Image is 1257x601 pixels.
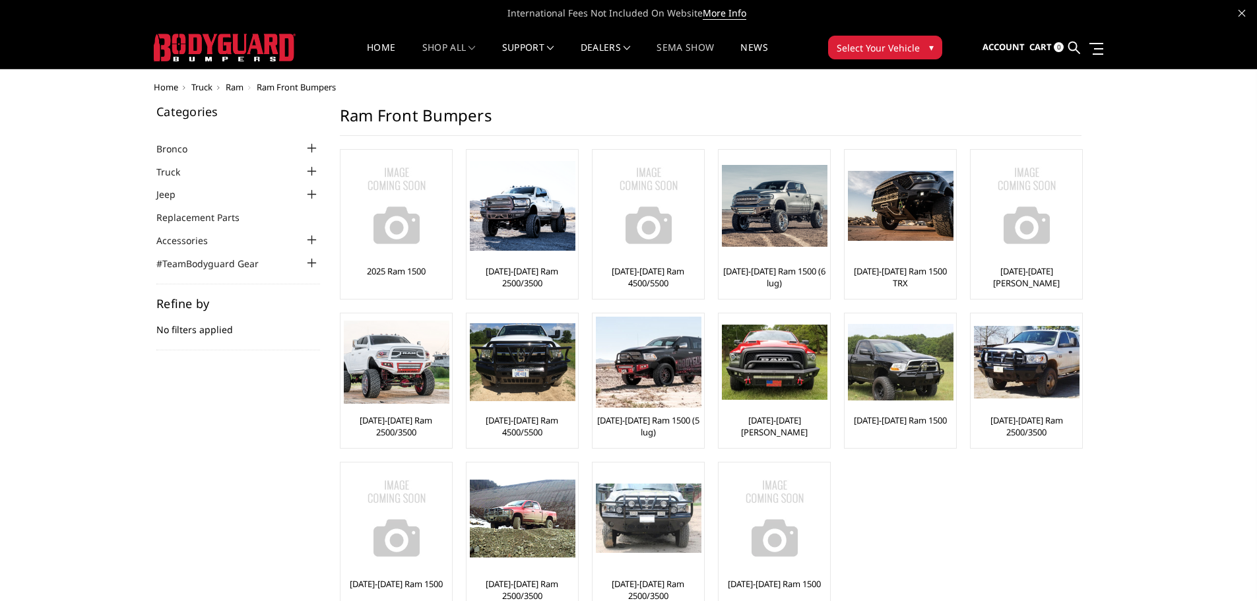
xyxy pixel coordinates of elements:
a: Support [502,43,554,69]
img: No Image [974,153,1080,259]
a: [DATE]-[DATE] Ram 1500 [728,578,821,590]
a: Truck [191,81,212,93]
a: Home [154,81,178,93]
a: shop all [422,43,476,69]
a: Truck [156,165,197,179]
img: No Image [596,153,701,259]
a: [DATE]-[DATE] Ram 4500/5500 [596,265,701,289]
a: Account [983,30,1025,65]
a: Accessories [156,234,224,247]
a: [DATE]-[DATE] Ram 1500 [854,414,947,426]
a: Dealers [581,43,631,69]
a: Bronco [156,142,204,156]
span: Ram Front Bumpers [257,81,336,93]
span: Cart [1029,41,1052,53]
h5: Refine by [156,298,320,309]
iframe: Chat Widget [1191,538,1257,601]
a: [DATE]-[DATE] [PERSON_NAME] [722,414,827,438]
img: No Image [344,466,449,571]
a: [DATE]-[DATE] Ram 1500 [350,578,443,590]
h5: Categories [156,106,320,117]
div: No filters applied [156,298,320,350]
a: [DATE]-[DATE] Ram 1500 (6 lug) [722,265,827,289]
a: SEMA Show [657,43,714,69]
a: [DATE]-[DATE] Ram 2500/3500 [974,414,1079,438]
span: Select Your Vehicle [837,41,920,55]
a: Home [367,43,395,69]
a: [DATE]-[DATE] Ram 4500/5500 [470,414,575,438]
a: [DATE]-[DATE] Ram 2500/3500 [344,414,449,438]
img: No Image [722,466,827,571]
span: 0 [1054,42,1064,52]
a: [DATE]-[DATE] Ram 1500 (5 lug) [596,414,701,438]
span: ▾ [929,40,934,54]
button: Select Your Vehicle [828,36,942,59]
a: [DATE]-[DATE] [PERSON_NAME] [974,265,1079,289]
a: [DATE]-[DATE] Ram 2500/3500 [470,265,575,289]
a: Replacement Parts [156,210,256,224]
a: More Info [703,7,746,20]
h1: Ram Front Bumpers [340,106,1081,136]
a: [DATE]-[DATE] Ram 1500 TRX [848,265,953,289]
a: #TeamBodyguard Gear [156,257,275,270]
a: 2025 Ram 1500 [367,265,426,277]
img: BODYGUARD BUMPERS [154,34,296,61]
a: Cart 0 [1029,30,1064,65]
a: Ram [226,81,243,93]
span: Account [983,41,1025,53]
a: News [740,43,767,69]
a: Jeep [156,187,192,201]
img: No Image [344,153,449,259]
